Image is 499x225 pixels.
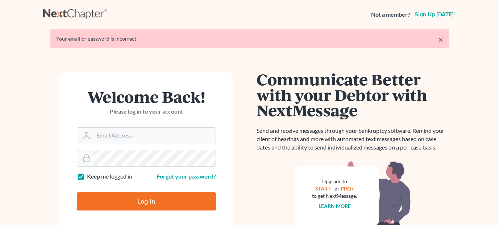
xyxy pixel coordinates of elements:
p: Send and receive messages through your bankruptcy software. Remind your client of hearings and mo... [257,127,449,152]
label: Keep me logged in [87,172,132,181]
span: or [334,185,340,192]
div: Your email or password is incorrect [56,35,443,42]
div: Upgrade to [312,178,357,185]
a: × [438,35,443,44]
a: Learn more [319,203,351,209]
input: Email Address [93,128,216,144]
strong: Not a member? [371,11,410,19]
h1: Communicate Better with your Debtor with NextMessage [257,71,449,118]
div: to get NextMessage. [312,192,357,200]
h1: Welcome Back! [77,89,216,105]
p: Please log in to your account [77,107,216,116]
input: Log In [77,192,216,210]
a: Forgot your password? [157,173,216,180]
a: Sign up [DATE]! [413,12,456,17]
a: PRO+ [341,185,354,192]
a: START+ [315,185,333,192]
